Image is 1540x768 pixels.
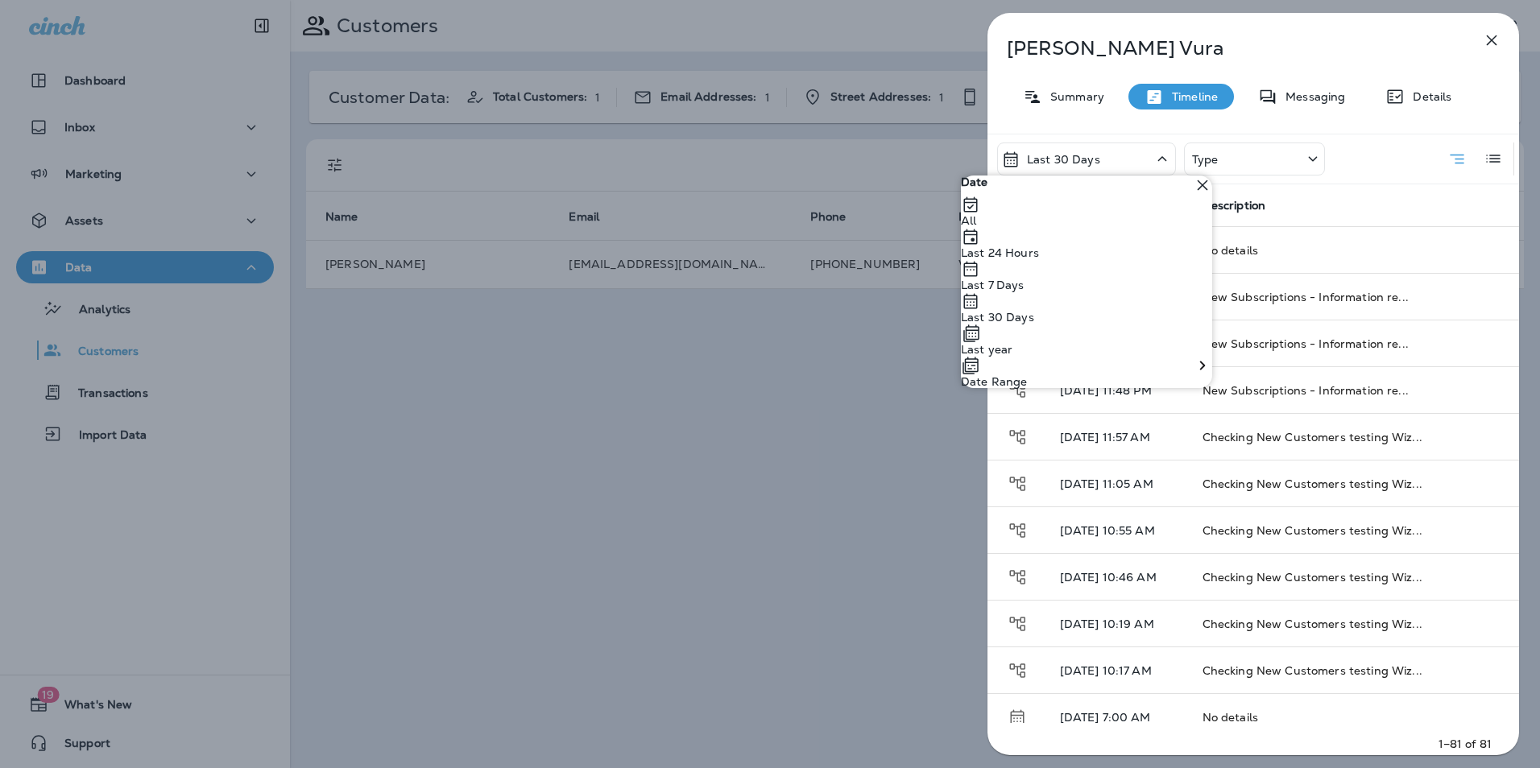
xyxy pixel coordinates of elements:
p: Type [1192,153,1219,166]
p: Details [1405,90,1451,103]
p: [DATE] 10:55 AM [1060,524,1177,537]
span: Date [961,175,988,195]
span: Checking New Customers testing Wiz... [1203,477,1422,491]
p: [DATE] 11:57 AM [1060,431,1177,444]
span: Journey [1008,568,1028,583]
p: Last 30 Days [1027,153,1100,166]
span: Checking New Customers testing Wiz... [1203,617,1422,631]
td: No details [1190,227,1432,274]
span: Journey [1008,428,1028,443]
p: [DATE] 7:00 AM [1060,711,1177,724]
p: [DATE] 11:05 AM [1060,477,1177,490]
p: 1–81 of 81 [1439,736,1492,752]
span: New Subscriptions - Information re... [1203,337,1409,351]
button: Log View [1477,142,1509,175]
span: Journey [1008,615,1028,630]
td: No details [1190,694,1432,741]
span: Checking New Customers testing Wiz... [1203,430,1422,444]
p: Timeline [1164,90,1218,103]
span: Description [1203,199,1266,213]
span: Journey [1008,475,1028,489]
p: Last 30 Days [961,311,1212,324]
p: [DATE] 11:48 PM [1060,384,1177,397]
p: [PERSON_NAME] Vura [1007,37,1447,60]
p: [DATE] 10:19 AM [1060,617,1177,630]
span: Schedule [1008,708,1027,723]
p: Last 7 Days [961,279,1212,291]
p: Last 24 Hours [961,246,1212,259]
p: [DATE] 10:17 AM [1060,664,1177,677]
p: Messaging [1277,90,1345,103]
p: Date Range [961,375,1027,388]
p: Summary [1042,90,1104,103]
button: Summary View [1441,142,1473,175]
p: All [961,214,1212,227]
span: Checking New Customers testing Wiz... [1203,523,1422,538]
span: Journey [1008,662,1028,676]
p: [DATE] 10:46 AM [1060,571,1177,584]
span: Checking New Customers testing Wiz... [1203,663,1422,678]
span: New Subscriptions - Information re... [1203,383,1409,398]
span: Journey [1008,382,1028,396]
p: Last year [961,343,1212,356]
span: Checking New Customers testing Wiz... [1203,570,1422,584]
span: Journey [1008,522,1028,536]
span: New Subscriptions - Information re... [1203,290,1409,304]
